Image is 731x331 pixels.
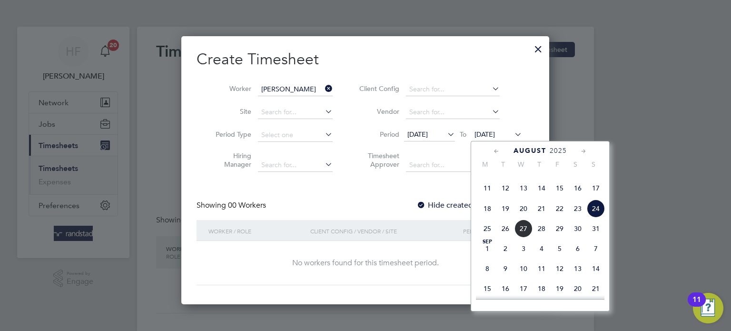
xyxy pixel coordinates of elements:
[512,160,530,169] span: W
[569,240,587,258] span: 6
[356,151,399,169] label: Timesheet Approver
[551,179,569,197] span: 15
[514,280,533,298] span: 17
[550,147,567,155] span: 2025
[478,200,496,218] span: 18
[407,130,428,139] span: [DATE]
[356,107,399,116] label: Vendor
[478,280,496,298] span: 15
[514,220,533,238] span: 27
[692,300,701,312] div: 11
[496,200,514,218] span: 19
[197,50,534,70] h2: Create Timesheet
[416,201,513,210] label: Hide created timesheets
[478,240,496,258] span: 1
[478,179,496,197] span: 11
[356,84,399,93] label: Client Config
[496,260,514,278] span: 9
[551,280,569,298] span: 19
[478,240,496,244] span: Sep
[478,220,496,238] span: 25
[514,147,546,155] span: August
[228,201,266,210] span: 00 Workers
[496,240,514,258] span: 2
[533,220,551,238] span: 28
[530,160,548,169] span: T
[533,179,551,197] span: 14
[208,130,251,139] label: Period Type
[308,220,461,242] div: Client Config / Vendor / Site
[496,179,514,197] span: 12
[258,106,333,119] input: Search for...
[548,160,566,169] span: F
[514,260,533,278] span: 10
[406,159,500,172] input: Search for...
[514,240,533,258] span: 3
[569,220,587,238] span: 30
[551,260,569,278] span: 12
[514,179,533,197] span: 13
[406,83,500,96] input: Search for...
[551,240,569,258] span: 5
[587,179,605,197] span: 17
[533,280,551,298] span: 18
[566,160,584,169] span: S
[356,130,399,139] label: Period
[258,129,333,142] input: Select one
[208,107,251,116] label: Site
[693,293,723,323] button: Open Resource Center, 11 new notifications
[587,240,605,258] span: 7
[533,200,551,218] span: 21
[206,258,524,268] div: No workers found for this timesheet period.
[569,179,587,197] span: 16
[406,106,500,119] input: Search for...
[206,220,308,242] div: Worker / Role
[587,200,605,218] span: 24
[569,260,587,278] span: 13
[494,160,512,169] span: T
[514,200,533,218] span: 20
[258,159,333,172] input: Search for...
[478,260,496,278] span: 8
[496,280,514,298] span: 16
[569,200,587,218] span: 23
[533,240,551,258] span: 4
[461,220,524,242] div: Period
[474,130,495,139] span: [DATE]
[197,201,268,211] div: Showing
[587,280,605,298] span: 21
[457,128,469,140] span: To
[551,200,569,218] span: 22
[584,160,603,169] span: S
[587,260,605,278] span: 14
[569,280,587,298] span: 20
[496,220,514,238] span: 26
[476,160,494,169] span: M
[208,151,251,169] label: Hiring Manager
[258,83,333,96] input: Search for...
[533,260,551,278] span: 11
[587,220,605,238] span: 31
[551,220,569,238] span: 29
[208,84,251,93] label: Worker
